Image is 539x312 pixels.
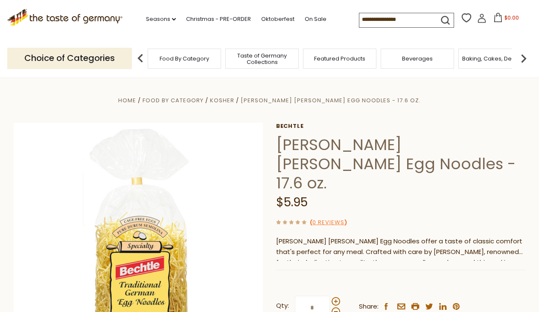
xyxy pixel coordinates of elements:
span: Share: [359,301,379,312]
a: Food By Category [143,96,204,104]
span: $5.95 [276,194,308,211]
a: Seasons [146,14,176,24]
a: Featured Products [314,55,365,62]
a: Kosher [210,96,234,104]
a: On Sale [305,14,326,24]
a: Bechtle [276,123,526,130]
img: next arrow [515,50,532,67]
a: 0 Reviews [312,218,344,227]
a: Christmas - PRE-ORDER [186,14,251,24]
a: [PERSON_NAME] [PERSON_NAME] Egg Noodles - 17.6 oz. [241,96,421,104]
span: ( ) [310,218,347,226]
a: Oktoberfest [261,14,294,24]
h1: [PERSON_NAME] [PERSON_NAME] Egg Noodles - 17.6 oz. [276,135,526,193]
a: Baking, Cakes, Desserts [462,55,528,62]
span: $0.00 [504,14,519,21]
a: Beverages [402,55,433,62]
a: Taste of Germany Collections [228,52,296,65]
p: Choice of Categories [7,48,132,69]
strong: Qty: [276,300,289,311]
a: Home [118,96,136,104]
img: previous arrow [132,50,149,67]
a: Food By Category [160,55,209,62]
div: [PERSON_NAME] [PERSON_NAME] Egg Noodles offer a taste of classic comfort that's perfect for any m... [276,236,526,261]
button: $0.00 [488,13,524,26]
